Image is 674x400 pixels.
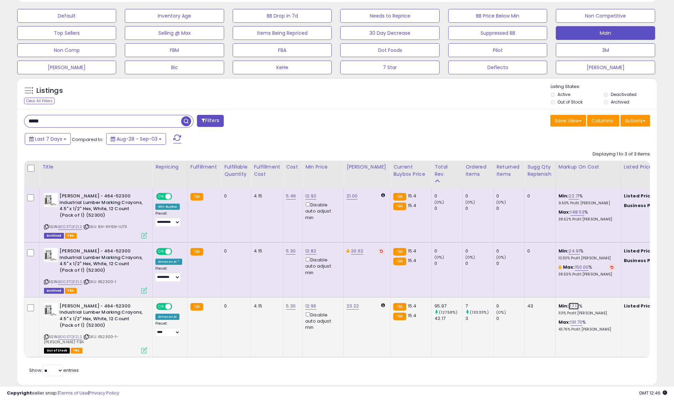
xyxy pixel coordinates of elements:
span: OFF [171,304,182,310]
b: Max: [559,209,571,215]
span: Last 7 Days [35,136,62,142]
a: B0037QFZLS [58,224,82,230]
a: 23.22 [346,303,359,310]
span: Columns [592,117,613,124]
div: % [559,209,616,222]
div: 4.15 [254,193,278,199]
p: 43.76% Profit [PERSON_NAME] [559,327,616,332]
div: Sugg Qty Replenish [527,163,553,178]
small: FBA [393,313,406,320]
a: Terms of Use [59,390,88,396]
span: FBA [65,233,77,239]
a: 150.00 [575,264,588,271]
div: ASIN: [44,248,147,293]
b: Min: [559,248,569,254]
button: Suppressed BB [448,26,547,40]
div: 0 [496,205,524,212]
button: FBA [233,43,332,57]
span: Compared to: [72,136,103,143]
div: 0 [465,248,493,254]
button: Needs to Reprice [340,9,439,23]
span: Listings that have been deleted from Seller Central [44,288,64,294]
button: Actions [620,115,650,127]
span: 2025-09-12 12:46 GMT [639,390,667,396]
b: Max: [559,319,571,325]
a: 27.17 [568,303,579,310]
button: Main [556,26,655,40]
div: Min Price [305,163,341,171]
div: 0 [434,205,462,212]
label: Archived [611,99,629,105]
button: Items Being Repriced [233,26,332,40]
div: Current Buybox Price [393,163,429,178]
b: Listed Price: [624,303,655,309]
span: FBA [65,288,77,294]
div: Total Rev. [434,163,460,178]
img: 511UQHLsGhL._SL40_.jpg [44,303,58,317]
b: Listed Price: [624,248,655,254]
button: Deflecto [448,61,547,74]
label: Out of Stock [557,99,583,105]
label: Deactivated [611,91,637,97]
h5: Listings [36,86,63,96]
div: Preset: [155,321,182,337]
a: Privacy Policy [89,390,119,396]
div: 0 [496,315,524,322]
small: (0%) [434,199,444,205]
b: Min: [559,193,569,199]
p: Listing States: [551,84,657,90]
p: 11.11% Profit [PERSON_NAME] [559,311,616,316]
span: | SKU: 6H-NY6N-IU7X [83,224,127,229]
small: (0%) [465,255,475,260]
a: 24.91 [568,248,580,255]
span: 15.4 [408,202,417,209]
div: 95.97 [434,303,462,309]
div: 42.17 [434,315,462,322]
div: Fulfillment Cost [254,163,280,178]
button: Last 7 Days [25,133,71,145]
small: FBA [190,248,203,256]
div: 0 [496,303,524,309]
span: OFF [171,194,182,199]
div: 0 [465,193,493,199]
button: 7 Star [340,61,439,74]
div: Amazon AI * [155,259,182,265]
span: Show: entries [29,367,79,374]
button: Selling @ Max [125,26,224,40]
small: FBA [393,248,406,256]
a: 5.46 [286,193,296,199]
div: Amazon AI [155,314,179,320]
b: Business Price: [624,202,662,209]
b: Min: [559,303,569,309]
div: 0 [465,205,493,212]
div: 0 [434,248,462,254]
span: OFF [171,249,182,255]
small: (0%) [496,199,506,205]
div: 0 [496,260,524,267]
div: 0 [496,248,524,254]
div: Disable auto adjust min [305,256,338,276]
small: (0%) [496,310,506,315]
div: Repricing [155,163,185,171]
span: 15.4 [408,312,417,319]
div: 0 [527,193,550,199]
div: 0 [434,193,462,199]
a: B0037QFZLS [58,334,82,340]
small: FBA [190,303,203,311]
div: 4.15 [254,303,278,309]
a: 21.00 [346,193,357,199]
span: | SKU: X52300-1 [83,279,117,284]
button: Columns [587,115,619,127]
button: Bic [125,61,224,74]
button: [PERSON_NAME] [17,61,116,74]
span: ON [157,194,165,199]
a: 191.70 [570,319,582,326]
button: Filters [197,115,224,127]
div: 7 [465,303,493,309]
small: FBA [393,193,406,201]
span: ON [157,304,165,310]
p: 38.62% Profit [PERSON_NAME] [559,217,616,222]
div: Cost [286,163,299,171]
a: 12.82 [305,248,316,255]
button: Dot Foods [340,43,439,57]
